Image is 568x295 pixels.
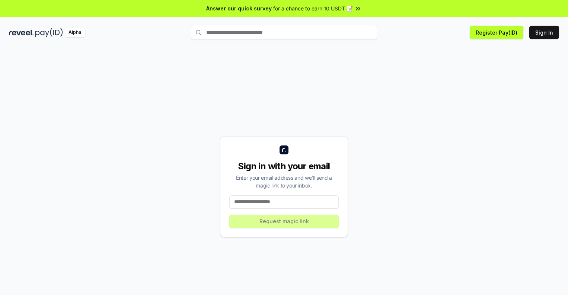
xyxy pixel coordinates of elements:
img: logo_small [280,145,288,154]
span: for a chance to earn 10 USDT 📝 [273,4,353,12]
div: Alpha [64,28,85,37]
img: pay_id [35,28,63,37]
div: Enter your email address and we’ll send a magic link to your inbox. [229,174,339,189]
span: Answer our quick survey [206,4,272,12]
button: Sign In [529,26,559,39]
div: Sign in with your email [229,160,339,172]
button: Register Pay(ID) [470,26,523,39]
img: reveel_dark [9,28,34,37]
